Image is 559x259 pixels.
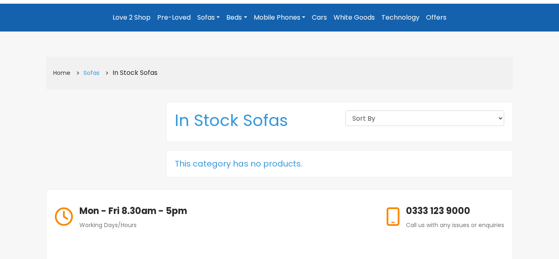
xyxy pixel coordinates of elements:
[378,10,423,25] a: Technology
[79,221,137,229] span: Working Days/Hours
[309,10,330,25] a: Cars
[406,204,504,218] h6: 0333 123 9000
[423,10,450,25] a: Offers
[250,10,309,25] a: Mobile Phones
[154,10,194,25] a: Pre-Loved
[109,10,154,25] a: Love 2 Shop
[102,67,158,79] li: In Stock Sofas
[53,69,70,77] a: Home
[223,10,250,25] a: Beds
[194,10,223,25] a: Sofas
[175,110,334,130] h1: In Stock Sofas
[330,10,378,25] a: White Goods
[175,159,505,169] h5: This category has no products.
[83,69,99,77] a: Sofas
[406,221,504,229] span: Call us with any issues or enquiries
[79,204,187,218] h6: Mon - Fri 8.30am - 5pm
